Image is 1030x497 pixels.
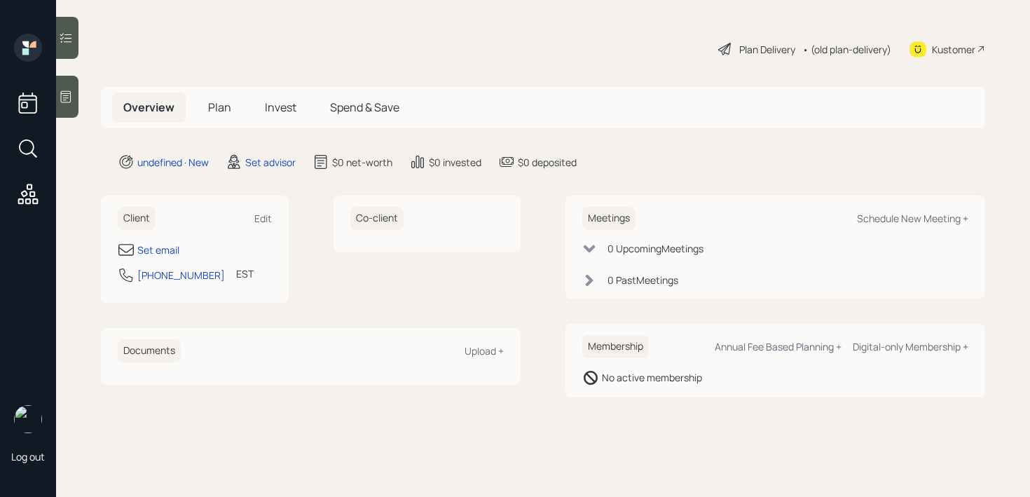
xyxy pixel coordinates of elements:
span: Spend & Save [330,100,399,115]
h6: Meetings [582,207,636,230]
span: Plan [208,100,231,115]
h6: Documents [118,339,181,362]
div: $0 deposited [518,155,577,170]
span: Invest [265,100,296,115]
div: Log out [11,450,45,463]
div: Schedule New Meeting + [857,212,968,225]
span: Overview [123,100,174,115]
div: Kustomer [932,42,975,57]
h6: Membership [582,335,649,358]
div: • (old plan-delivery) [802,42,891,57]
div: 0 Upcoming Meeting s [607,241,703,256]
div: EST [236,266,254,281]
div: Annual Fee Based Planning + [715,340,842,353]
div: No active membership [602,370,702,385]
div: Set advisor [245,155,296,170]
div: Edit [254,212,272,225]
div: [PHONE_NUMBER] [137,268,225,282]
div: Digital-only Membership + [853,340,968,353]
div: Plan Delivery [739,42,795,57]
div: Set email [137,243,179,257]
img: retirable_logo.png [14,405,42,433]
h6: Client [118,207,156,230]
h6: Co-client [350,207,404,230]
div: undefined · New [137,155,209,170]
div: $0 invested [429,155,481,170]
div: 0 Past Meeting s [607,273,678,287]
div: $0 net-worth [332,155,392,170]
div: Upload + [465,344,504,358]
